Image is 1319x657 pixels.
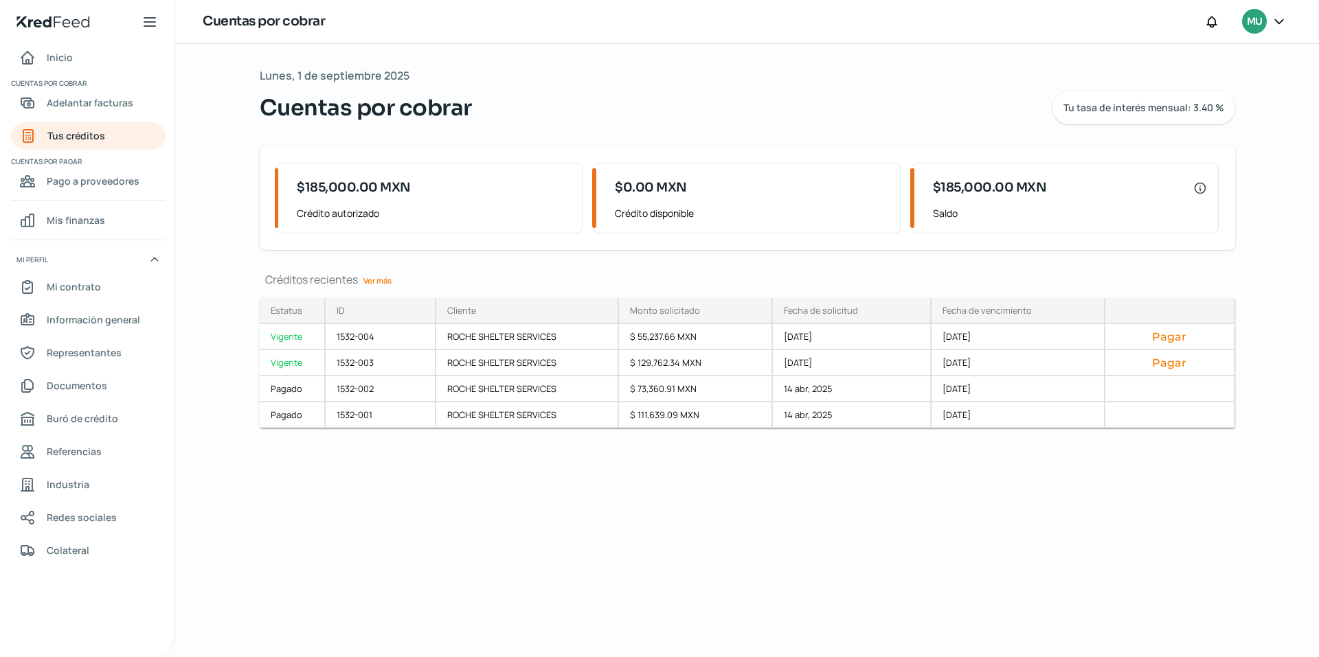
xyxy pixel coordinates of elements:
a: Mis finanzas [11,207,166,234]
span: Redes sociales [47,509,117,526]
a: Redes sociales [11,504,166,531]
span: Información general [47,311,140,328]
a: Pagado [260,376,326,402]
a: Industria [11,471,166,498]
a: Tus créditos [11,122,166,150]
span: Cuentas por pagar [11,155,164,168]
span: Mi contrato [47,278,101,295]
a: Mi contrato [11,273,166,301]
span: Cuentas por cobrar [11,77,164,89]
button: Pagar [1116,356,1223,369]
div: [DATE] [932,350,1105,376]
span: Referencias [47,443,102,460]
a: Inicio [11,44,166,71]
span: Inicio [47,49,73,66]
span: $185,000.00 MXN [933,178,1047,197]
span: Adelantar facturas [47,94,133,111]
div: Monto solicitado [630,304,700,316]
a: Buró de crédito [11,405,166,433]
div: ID [337,304,345,316]
div: 1532-002 [326,376,437,402]
div: 1532-003 [326,350,437,376]
div: [DATE] [773,350,932,376]
button: Pagar [1116,330,1223,343]
div: $ 129,762.34 MXN [619,350,774,376]
div: Estatus [271,304,302,316]
span: Buró de crédito [47,410,118,427]
a: Pagado [260,402,326,428]
span: Mi perfil [16,253,48,266]
div: [DATE] [932,402,1105,428]
a: Pago a proveedores [11,168,166,195]
span: Saldo [933,205,1207,222]
div: Fecha de vencimiento [943,304,1032,316]
span: Pago a proveedores [47,172,139,189]
div: 1532-001 [326,402,437,428]
span: Crédito disponible [615,205,889,222]
a: Vigente [260,350,326,376]
span: Colateral [47,542,89,559]
span: MU [1247,14,1262,30]
div: ROCHE SHELTER SERVICES [436,324,619,350]
div: 14 abr, 2025 [773,376,932,402]
span: $185,000.00 MXN [297,178,411,197]
div: [DATE] [932,324,1105,350]
div: [DATE] [932,376,1105,402]
span: Tus créditos [47,127,105,144]
span: Industria [47,476,89,493]
a: Vigente [260,324,326,350]
span: Lunes, 1 de septiembre 2025 [260,66,409,86]
div: 1532-004 [326,324,437,350]
a: Documentos [11,372,166,400]
span: Tu tasa de interés mensual: 3.40 % [1063,103,1224,113]
span: Documentos [47,377,107,394]
a: Ver más [358,270,397,291]
div: $ 73,360.91 MXN [619,376,774,402]
span: Mis finanzas [47,211,105,229]
a: Adelantar facturas [11,89,166,117]
span: Representantes [47,344,122,361]
div: ROCHE SHELTER SERVICES [436,350,619,376]
span: Crédito autorizado [297,205,571,222]
div: $ 55,237.66 MXN [619,324,774,350]
a: Colateral [11,537,166,564]
div: ROCHE SHELTER SERVICES [436,376,619,402]
div: [DATE] [773,324,932,350]
div: Fecha de solicitud [784,304,858,316]
span: $0.00 MXN [615,178,687,197]
div: $ 111,639.09 MXN [619,402,774,428]
div: ROCHE SHELTER SERVICES [436,402,619,428]
div: 14 abr, 2025 [773,402,932,428]
div: Créditos recientes [260,272,1235,287]
a: Información general [11,306,166,334]
a: Representantes [11,339,166,367]
h1: Cuentas por cobrar [203,12,325,32]
span: Cuentas por cobrar [260,91,472,124]
div: Cliente [447,304,476,316]
a: Referencias [11,438,166,465]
